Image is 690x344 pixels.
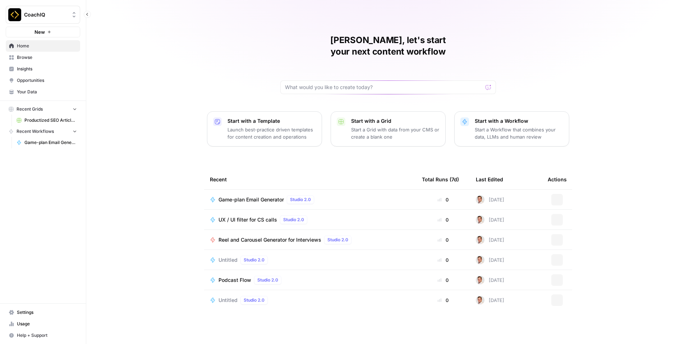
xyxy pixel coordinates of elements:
button: Start with a TemplateLaunch best-practice driven templates for content creation and operations [207,111,322,147]
p: Start a Grid with data from your CMS or create a blank one [351,126,440,140]
span: Your Data [17,89,77,95]
a: Game-plan Email Generator [13,137,80,148]
span: Productized SEO Article Writer Grid [24,117,77,124]
a: Usage [6,318,80,330]
div: 0 [422,297,464,304]
button: Start with a WorkflowStart a Workflow that combines your data, LLMs and human review [454,111,569,147]
a: Settings [6,307,80,318]
a: Browse [6,52,80,63]
div: [DATE] [476,276,504,284]
a: UntitledStudio 2.0 [210,256,410,264]
button: Start with a GridStart a Grid with data from your CMS or create a blank one [331,111,446,147]
a: Home [6,40,80,52]
p: Launch best-practice driven templates for content creation and operations [227,126,316,140]
span: Help + Support [17,332,77,339]
span: CoachIQ [24,11,68,18]
a: UntitledStudio 2.0 [210,296,410,305]
span: Studio 2.0 [290,196,311,203]
span: Untitled [218,256,238,264]
img: iclt3c5rah9tov7rs62xbb7icb5d [476,276,484,284]
div: Last Edited [476,169,503,189]
span: Recent Workflows [17,128,54,135]
img: iclt3c5rah9tov7rs62xbb7icb5d [476,215,484,224]
span: Usage [17,321,77,327]
span: New [34,28,45,36]
img: iclt3c5rah9tov7rs62xbb7icb5d [476,236,484,244]
span: Studio 2.0 [327,237,348,243]
p: Start with a Workflow [475,117,563,125]
img: iclt3c5rah9tov7rs62xbb7icb5d [476,296,484,305]
div: Recent [210,169,410,189]
div: 0 [422,256,464,264]
div: Total Runs (7d) [422,169,459,189]
div: [DATE] [476,256,504,264]
span: Recent Grids [17,106,43,112]
span: Game-plan Email Generator [218,196,284,203]
h1: [PERSON_NAME], let's start your next content workflow [280,34,496,57]
div: [DATE] [476,296,504,305]
div: [DATE] [476,215,504,224]
span: Studio 2.0 [244,257,264,263]
a: UX / UI filter for CS callsStudio 2.0 [210,215,410,224]
span: Studio 2.0 [244,297,264,303]
img: iclt3c5rah9tov7rs62xbb7icb5d [476,195,484,204]
div: [DATE] [476,236,504,244]
a: Insights [6,63,80,75]
div: 0 [422,196,464,203]
span: Studio 2.0 [257,277,278,283]
div: [DATE] [476,195,504,204]
span: Settings [17,309,77,316]
div: 0 [422,236,464,243]
span: UX / UI filter for CS calls [218,216,277,223]
span: Insights [17,66,77,72]
span: Home [17,43,77,49]
button: Recent Workflows [6,126,80,137]
img: iclt3c5rah9tov7rs62xbb7icb5d [476,256,484,264]
span: Game-plan Email Generator [24,139,77,146]
p: Start with a Template [227,117,316,125]
span: Studio 2.0 [283,217,304,223]
p: Start with a Grid [351,117,440,125]
p: Start a Workflow that combines your data, LLMs and human review [475,126,563,140]
a: Your Data [6,86,80,98]
button: New [6,27,80,37]
span: Opportunities [17,77,77,84]
a: Productized SEO Article Writer Grid [13,115,80,126]
div: 0 [422,216,464,223]
input: What would you like to create today? [285,84,483,91]
div: 0 [422,276,464,284]
button: Workspace: CoachIQ [6,6,80,24]
span: Browse [17,54,77,61]
button: Help + Support [6,330,80,341]
a: Reel and Carousel Generator for InterviewsStudio 2.0 [210,236,410,244]
a: Podcast FlowStudio 2.0 [210,276,410,284]
a: Opportunities [6,75,80,86]
div: Actions [548,169,567,189]
span: Untitled [218,297,238,304]
img: CoachIQ Logo [8,8,21,21]
button: Recent Grids [6,104,80,115]
span: Podcast Flow [218,276,251,284]
span: Reel and Carousel Generator for Interviews [218,236,321,243]
a: Game-plan Email GeneratorStudio 2.0 [210,195,410,204]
